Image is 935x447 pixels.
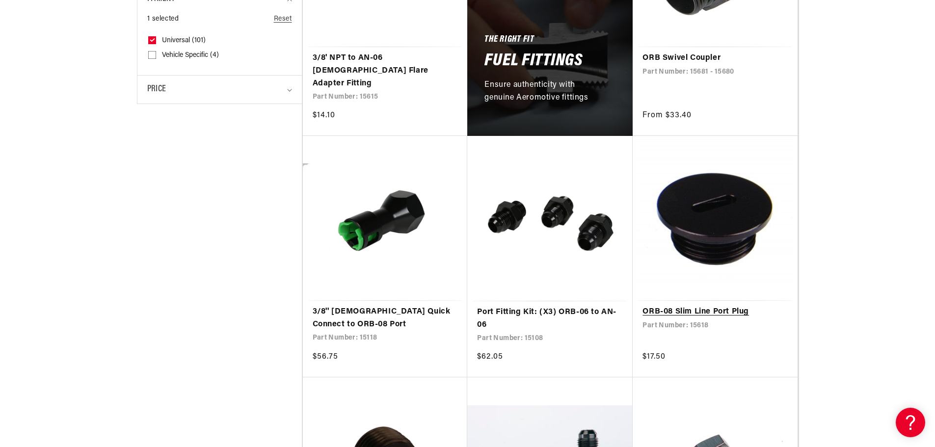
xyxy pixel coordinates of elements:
h2: Fuel Fittings [484,53,583,69]
a: Reset [274,14,292,25]
p: Ensure authenticity with genuine Aeromotive fittings [484,79,605,104]
summary: Price [147,76,292,104]
a: ORB Swivel Coupler [642,52,788,65]
a: ORB-08 Slim Line Port Plug [642,306,788,318]
a: Port Fitting Kit: (X3) ORB-06 to AN-06 [477,306,623,331]
a: 3/8'' [DEMOGRAPHIC_DATA] Quick Connect to ORB-08 Port [313,306,458,331]
span: Vehicle Specific (4) [162,51,219,60]
span: 1 selected [147,14,179,25]
h5: The Right Fit [484,36,534,44]
span: Price [147,83,166,96]
span: Universal (101) [162,36,206,45]
a: 3/8' NPT to AN-06 [DEMOGRAPHIC_DATA] Flare Adapter Fitting [313,52,458,90]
